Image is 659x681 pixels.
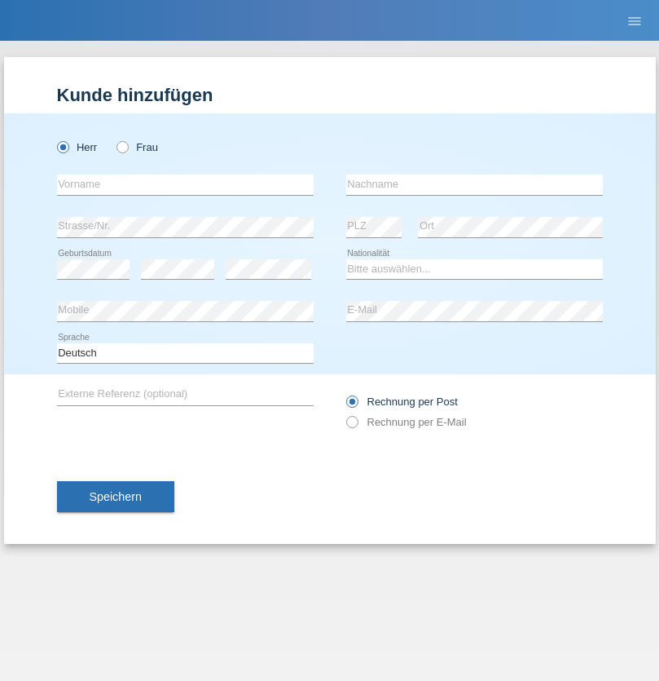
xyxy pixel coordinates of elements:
[116,141,127,152] input: Frau
[116,141,158,153] label: Frau
[57,481,174,512] button: Speichern
[618,15,651,25] a: menu
[90,490,142,503] span: Speichern
[346,416,357,436] input: Rechnung per E-Mail
[346,396,357,416] input: Rechnung per Post
[626,13,643,29] i: menu
[57,141,98,153] label: Herr
[57,141,68,152] input: Herr
[346,396,458,408] label: Rechnung per Post
[57,85,603,105] h1: Kunde hinzufügen
[346,416,467,428] label: Rechnung per E-Mail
